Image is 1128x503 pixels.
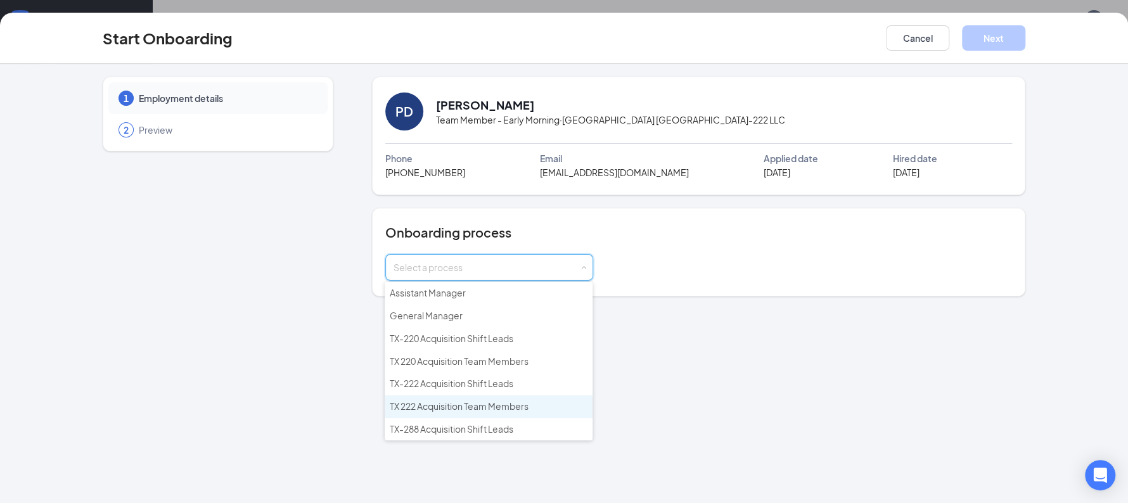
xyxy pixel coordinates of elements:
span: TX 222 Acquisition Team Members [390,400,529,412]
span: Hired date [893,151,937,165]
span: 2 [124,124,129,136]
span: TX 220 Acquisition Team Members [390,355,529,367]
h2: [PERSON_NAME] [436,97,534,113]
span: Preview [139,124,315,136]
span: [DATE] [893,165,920,179]
div: PD [395,103,413,120]
span: General Manager [390,310,463,321]
span: Email [540,151,562,165]
span: [EMAIL_ADDRESS][DOMAIN_NAME] [540,165,689,179]
span: 1 [124,92,129,105]
div: Open Intercom Messenger [1085,460,1115,490]
span: Assistant Manager [390,287,466,298]
span: [DATE] [764,165,790,179]
span: Applied date [764,151,818,165]
span: Employment details [139,92,315,105]
span: TX-222 Acquisition Shift Leads [390,378,513,389]
button: Cancel [886,25,949,51]
h3: Start Onboarding [103,27,233,49]
span: [PHONE_NUMBER] [385,165,465,179]
span: TX-220 Acquisition Shift Leads [390,333,513,344]
span: Team Member - Early Morning · [GEOGRAPHIC_DATA] [GEOGRAPHIC_DATA]-222 LLC [436,113,785,127]
span: TX-288 Acquisition Shift Leads [390,423,513,435]
h4: Onboarding process [385,224,1012,241]
span: Phone [385,151,413,165]
button: Next [962,25,1025,51]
